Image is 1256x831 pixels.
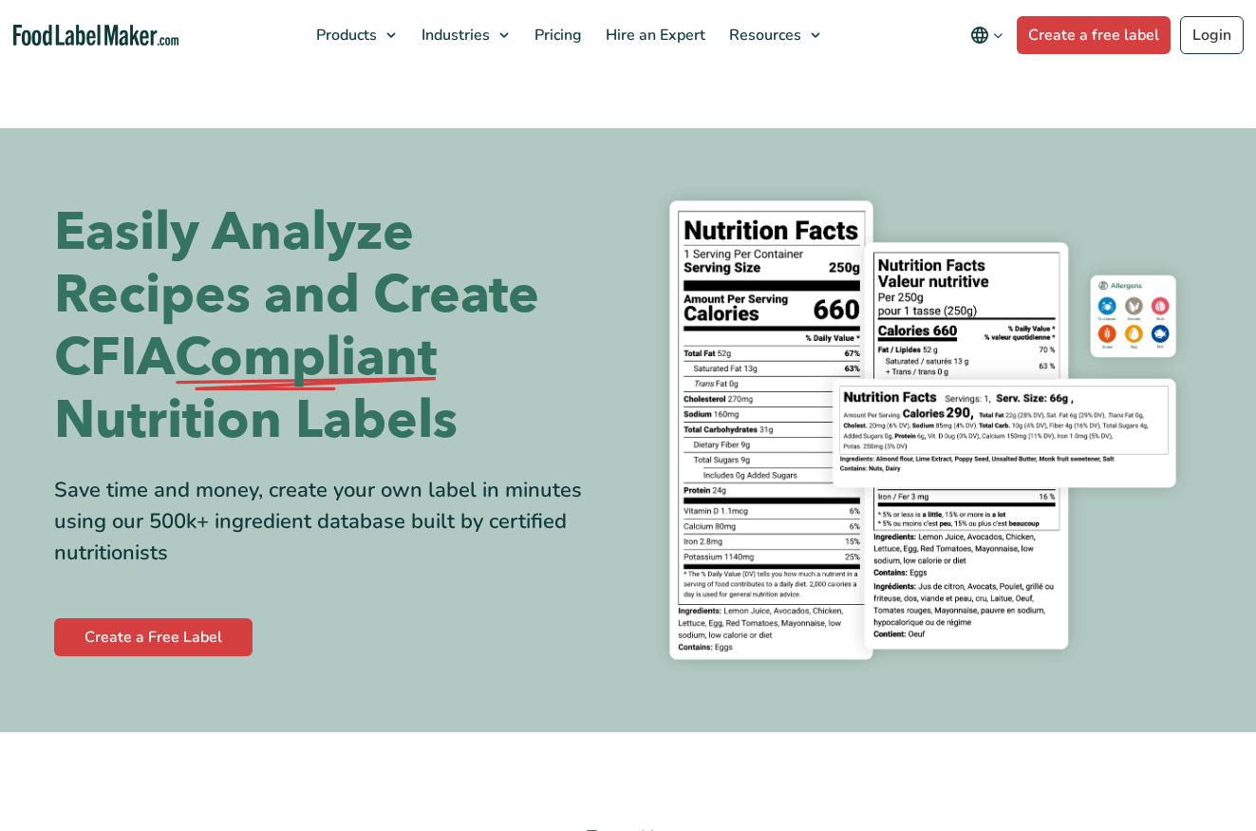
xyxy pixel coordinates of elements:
span: Pricing [529,25,584,46]
button: Change language [957,16,1017,54]
span: Products [310,25,379,46]
span: Industries [416,25,492,46]
span: Resources [723,25,803,46]
a: Login [1180,16,1244,54]
span: Hire an Expert [600,25,707,46]
span: Compliant [175,327,437,389]
a: Create a free label [1017,16,1171,54]
h1: Easily Analyze Recipes and Create CFIA Nutrition Labels [54,201,614,452]
a: Food Label Maker homepage [13,25,179,47]
div: Save time and money, create your own label in minutes using our 500k+ ingredient database built b... [54,475,614,569]
a: Create a Free Label [54,618,253,656]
